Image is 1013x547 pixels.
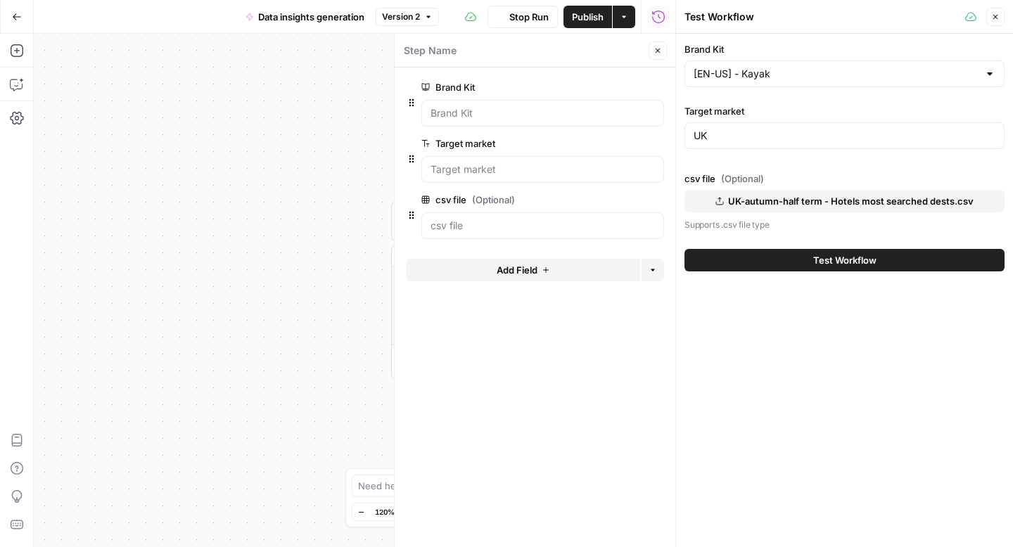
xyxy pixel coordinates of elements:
[488,6,558,28] button: Stop Run
[813,253,877,267] span: Test Workflow
[684,172,1005,186] label: csv file
[572,10,604,24] span: Publish
[431,219,655,233] input: csv file
[258,10,364,24] span: Data insights generation
[694,67,979,81] input: [EN-US] - Kayak
[421,80,585,94] label: Brand Kit
[375,506,395,517] span: 120%
[421,136,585,150] label: Target market
[684,190,1005,212] button: UK-autumn-half term - Hotels most searched dests.csv
[509,10,549,24] span: Stop Run
[376,8,439,26] button: Version 2
[684,249,1005,271] button: Test Workflow
[431,162,655,176] input: Target market
[563,6,612,28] button: Publish
[721,172,764,186] span: (Optional)
[684,42,1005,56] label: Brand Kit
[421,193,585,207] label: csv file
[406,259,640,281] button: Add Field
[237,6,373,28] button: Data insights generation
[684,104,1005,118] label: Target market
[472,193,515,207] span: (Optional)
[497,263,537,277] span: Add Field
[728,194,974,208] span: UK-autumn-half term - Hotels most searched dests.csv
[684,218,1005,232] p: Supports .csv file type
[382,11,420,23] span: Version 2
[431,106,655,120] input: Brand Kit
